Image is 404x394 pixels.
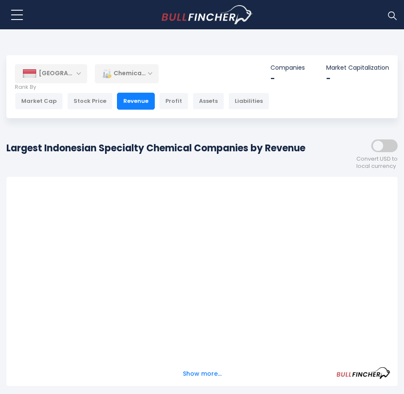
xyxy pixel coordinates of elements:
img: bullfincher logo [162,5,253,25]
div: Revenue [117,93,155,110]
p: Market Capitalization [326,64,389,71]
div: Profit [159,93,188,110]
div: Assets [193,93,224,110]
p: Rank By [15,84,269,91]
div: Liabilities [228,93,269,110]
h1: Largest Indonesian Specialty Chemical Companies by Revenue [6,141,305,155]
div: - [270,74,305,83]
div: Stock Price [67,93,113,110]
span: Convert USD to local currency [356,156,398,170]
div: Market Cap [15,93,63,110]
p: Companies [270,64,305,71]
div: Chemicals - Specialty [95,64,159,83]
div: [GEOGRAPHIC_DATA] [15,64,87,83]
a: Go to homepage [162,5,253,25]
button: Show more... [178,367,227,381]
div: - [326,74,389,83]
